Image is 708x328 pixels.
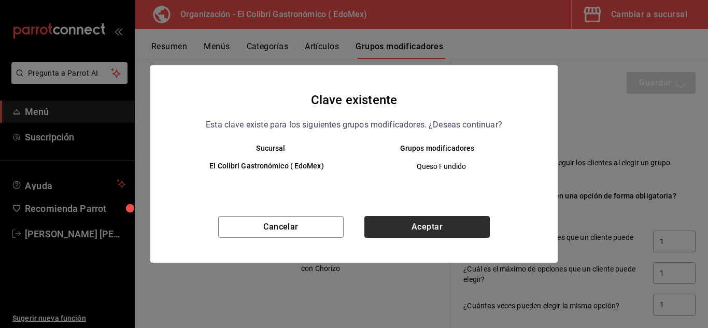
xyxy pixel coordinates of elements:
th: Sucursal [171,144,354,152]
h4: Clave existente [311,90,397,110]
p: Esta clave existe para los siguientes grupos modificadores. ¿Deseas continuar? [206,118,502,132]
button: Aceptar [364,216,490,238]
h6: El Colibrí Gastronómico ( EdoMex) [188,161,346,172]
span: Queso Fundido [363,161,520,172]
th: Grupos modificadores [354,144,537,152]
button: Cancelar [218,216,344,238]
